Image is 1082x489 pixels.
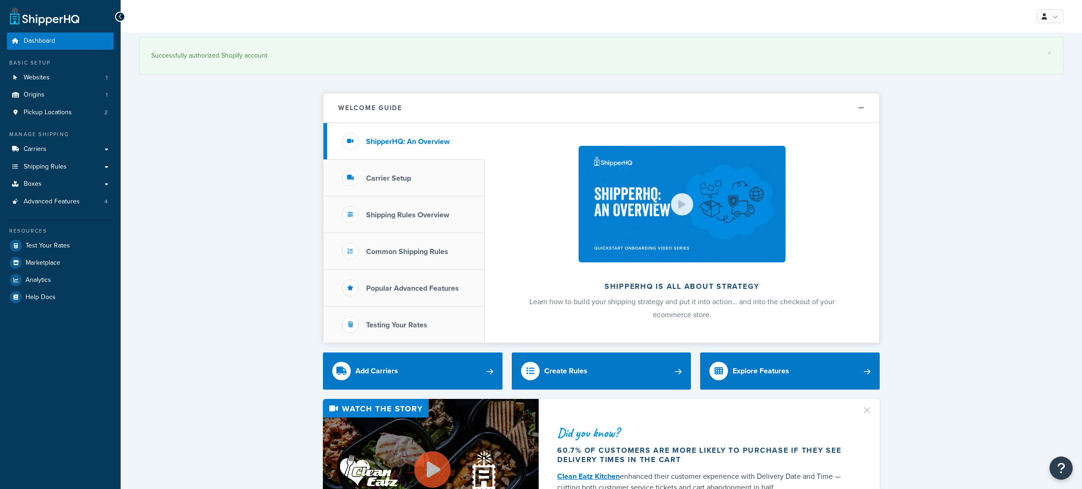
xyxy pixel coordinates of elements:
h3: Shipping Rules Overview [366,211,449,219]
span: Advanced Features [24,198,80,206]
div: Did you know? [557,426,850,439]
li: Pickup Locations [7,104,114,121]
a: Pickup Locations2 [7,104,114,121]
span: Boxes [24,180,42,188]
img: ShipperHQ is all about strategy [579,146,786,262]
h3: ShipperHQ: An Overview [366,137,450,146]
li: Advanced Features [7,193,114,210]
a: Advanced Features4 [7,193,114,210]
a: Analytics [7,272,114,288]
span: Pickup Locations [24,109,72,117]
span: Help Docs [26,293,56,301]
span: Carriers [24,145,46,153]
span: Test Your Rates [26,242,70,250]
h2: ShipperHQ is all about strategy [509,282,855,291]
a: Carriers [7,141,114,158]
div: Add Carriers [355,365,398,378]
span: 4 [104,198,108,206]
h3: Common Shipping Rules [366,248,448,256]
a: Boxes [7,176,114,193]
a: Clean Eatz Kitchen [557,471,620,482]
div: Basic Setup [7,59,114,67]
span: Analytics [26,276,51,284]
a: × [1048,49,1051,57]
div: Manage Shipping [7,130,114,138]
a: Explore Features [700,352,880,390]
a: Shipping Rules [7,158,114,176]
a: Help Docs [7,289,114,306]
span: Marketplace [26,259,60,267]
span: 1 [106,74,108,82]
div: 60.7% of customers are more likely to purchase if they see delivery times in the cart [557,446,850,464]
span: Learn how to build your shipping strategy and put it into action… and into the checkout of your e... [529,296,835,320]
span: Dashboard [24,37,55,45]
a: Dashboard [7,33,114,50]
a: Origins1 [7,86,114,104]
button: Welcome Guide [323,93,879,123]
div: Successfully authorized Shopify account [151,49,1051,62]
a: Create Rules [512,352,691,390]
span: Shipping Rules [24,163,67,171]
span: Origins [24,91,45,99]
li: Websites [7,69,114,86]
div: Explore Features [733,365,789,378]
span: 1 [106,91,108,99]
li: Origins [7,86,114,104]
h3: Popular Advanced Features [366,284,459,293]
span: 2 [104,109,108,117]
a: Websites1 [7,69,114,86]
div: Resources [7,227,114,235]
h2: Welcome Guide [338,104,402,111]
div: Create Rules [544,365,587,378]
h3: Carrier Setup [366,174,411,183]
a: Add Carriers [323,352,502,390]
a: Marketplace [7,254,114,271]
button: Open Resource Center [1050,456,1073,480]
a: Test Your Rates [7,237,114,254]
h3: Testing Your Rates [366,321,427,329]
span: Websites [24,74,50,82]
